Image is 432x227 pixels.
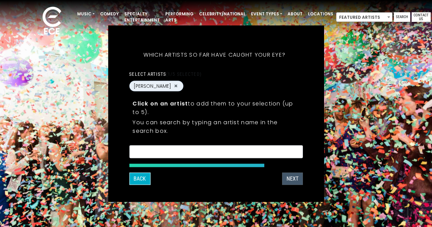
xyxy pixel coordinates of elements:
a: Contact Us [412,12,431,22]
a: Specialty Entertainment [122,8,163,26]
span: (1/5 selected) [166,71,201,76]
button: Back [129,172,150,185]
span: Featured Artists [336,12,392,22]
span: Featured Artists [336,13,392,22]
a: Locations [305,8,336,20]
p: You can search by typing an artist name in the search box. [133,118,299,135]
p: to add them to your selection (up to 5). [133,99,299,116]
button: Next [282,172,303,185]
textarea: Search [134,150,298,156]
a: Celebrity/National [196,8,248,20]
label: Select artists [129,71,201,77]
img: ece_new_logo_whitev2-1.png [35,5,69,38]
a: Search [394,12,410,22]
a: Performing Arts [163,8,196,26]
a: Music [74,8,97,20]
span: [PERSON_NAME] [134,82,171,89]
a: Comedy [97,8,122,20]
a: Event Types [248,8,285,20]
strong: Click on an artist [133,99,188,107]
a: About [285,8,305,20]
h5: Which artists so far have caught your eye? [129,42,300,67]
button: Remove DJ Blanco [173,83,179,89]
